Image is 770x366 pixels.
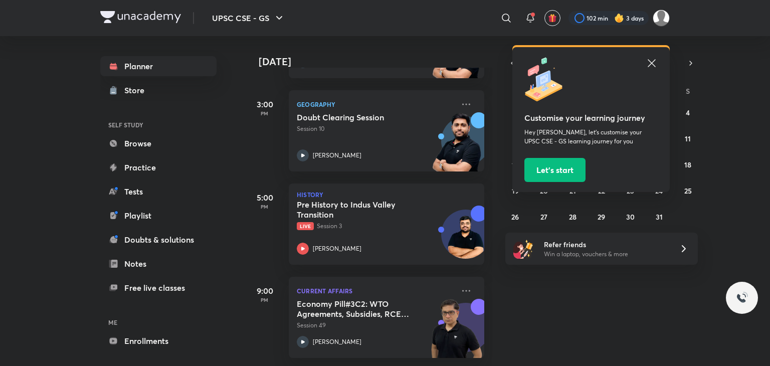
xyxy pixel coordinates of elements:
h5: Doubt Clearing Session [297,112,422,122]
p: History [297,192,476,198]
button: October 27, 2025 [536,209,552,225]
p: Session 49 [297,321,454,330]
a: Notes [100,254,217,274]
abbr: October 4, 2025 [686,108,690,117]
img: unacademy [429,112,484,181]
h5: Economy Pill#3C2: WTO Agreements, Subsidies, RCEP, FTA, G20, G7 & other intl groupings [297,299,422,319]
button: October 31, 2025 [651,209,667,225]
img: Shubham Kumar [653,10,670,27]
button: UPSC CSE - GS [206,8,291,28]
span: Live [297,222,314,230]
abbr: October 31, 2025 [656,212,663,222]
button: avatar [544,10,560,26]
abbr: October 30, 2025 [626,212,635,222]
a: Planner [100,56,217,76]
abbr: October 11, 2025 [685,134,691,143]
h5: 9:00 [245,285,285,297]
a: Free live classes [100,278,217,298]
button: October 18, 2025 [680,156,696,172]
abbr: October 22, 2025 [598,186,605,196]
button: October 4, 2025 [680,104,696,120]
a: Company Logo [100,11,181,26]
h5: Pre History to Indus Valley Transition [297,200,422,220]
abbr: October 19, 2025 [512,186,519,196]
button: October 12, 2025 [507,156,523,172]
img: Company Logo [100,11,181,23]
div: Store [124,84,150,96]
abbr: October 27, 2025 [540,212,547,222]
p: Win a laptop, vouchers & more [544,250,667,259]
a: Enrollments [100,331,217,351]
abbr: October 28, 2025 [569,212,576,222]
p: Hey [PERSON_NAME], let’s customise your UPSC CSE - GS learning journey for you [524,128,658,146]
img: Avatar [442,215,490,263]
abbr: October 26, 2025 [511,212,519,222]
button: October 28, 2025 [565,209,581,225]
p: [PERSON_NAME] [313,337,361,346]
a: Doubts & solutions [100,230,217,250]
abbr: October 24, 2025 [655,186,663,196]
p: PM [245,110,285,116]
button: October 25, 2025 [680,182,696,199]
img: streak [614,13,624,23]
img: referral [513,239,533,259]
abbr: October 18, 2025 [684,160,691,169]
h6: ME [100,314,217,331]
abbr: October 25, 2025 [684,186,692,196]
abbr: October 20, 2025 [540,186,548,196]
img: ttu [736,292,748,304]
p: [PERSON_NAME] [313,151,361,160]
h6: Refer friends [544,239,667,250]
abbr: Saturday [686,86,690,96]
h5: Customise your learning journey [524,112,658,124]
button: October 5, 2025 [507,130,523,146]
img: icon [524,57,569,102]
button: Let’s start [524,158,586,182]
a: Store [100,80,217,100]
p: PM [245,204,285,210]
p: Session 10 [297,124,454,133]
h5: 5:00 [245,192,285,204]
button: October 11, 2025 [680,130,696,146]
button: October 19, 2025 [507,182,523,199]
abbr: October 21, 2025 [569,186,576,196]
p: Current Affairs [297,285,454,297]
h5: 3:00 [245,98,285,110]
img: avatar [548,14,557,23]
a: Playlist [100,206,217,226]
button: October 29, 2025 [594,209,610,225]
button: October 30, 2025 [622,209,638,225]
h6: SELF STUDY [100,116,217,133]
abbr: October 23, 2025 [627,186,634,196]
a: Practice [100,157,217,177]
button: October 26, 2025 [507,209,523,225]
p: [PERSON_NAME] [313,244,361,253]
abbr: October 29, 2025 [598,212,605,222]
p: Session 3 [297,222,454,231]
a: Tests [100,181,217,202]
a: Browse [100,133,217,153]
h4: [DATE] [259,56,494,68]
p: Geography [297,98,454,110]
p: PM [245,297,285,303]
